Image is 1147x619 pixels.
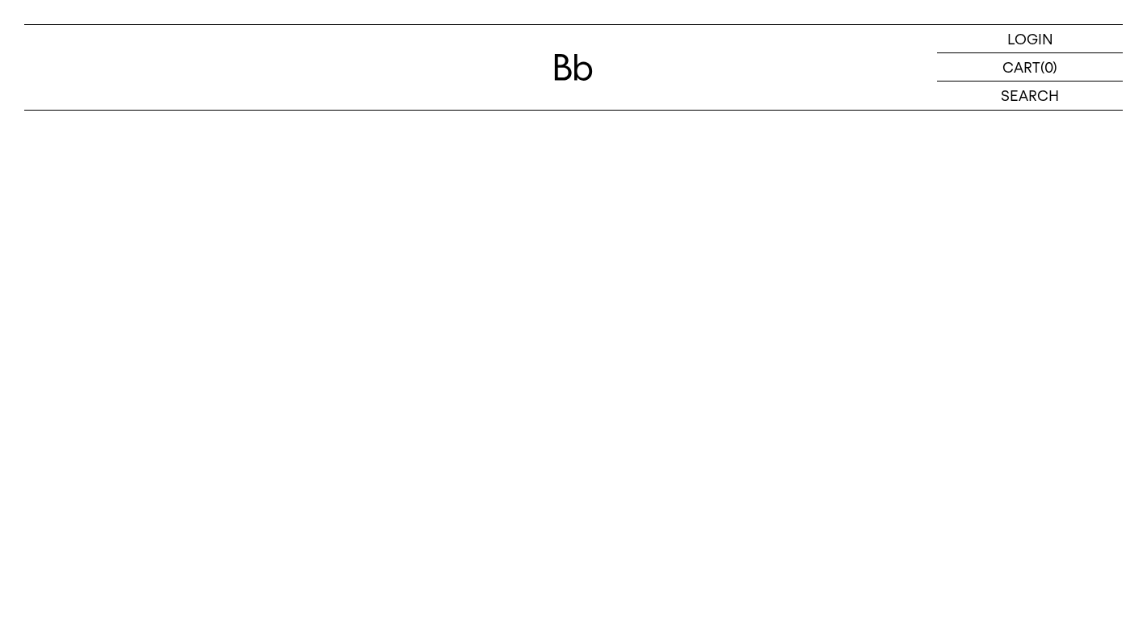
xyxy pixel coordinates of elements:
[937,53,1123,82] a: CART (0)
[554,54,593,81] img: 로고
[1002,53,1040,81] p: CART
[937,25,1123,53] a: LOGIN
[1007,25,1053,52] p: LOGIN
[1040,53,1057,81] p: (0)
[1001,82,1059,110] p: SEARCH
